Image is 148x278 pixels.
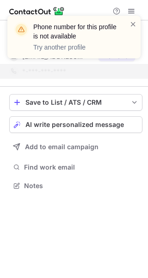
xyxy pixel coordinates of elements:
[25,99,126,106] div: Save to List / ATS / CRM
[24,182,139,190] span: Notes
[9,6,65,17] img: ContactOut v5.3.10
[25,121,124,128] span: AI write personalized message
[24,163,139,171] span: Find work email
[9,94,142,111] button: save-profile-one-click
[33,43,118,52] p: Try another profile
[14,22,29,37] img: warning
[25,143,99,151] span: Add to email campaign
[9,116,142,133] button: AI write personalized message
[9,161,142,174] button: Find work email
[9,139,142,155] button: Add to email campaign
[9,179,142,192] button: Notes
[33,22,118,41] header: Phone number for this profile is not available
